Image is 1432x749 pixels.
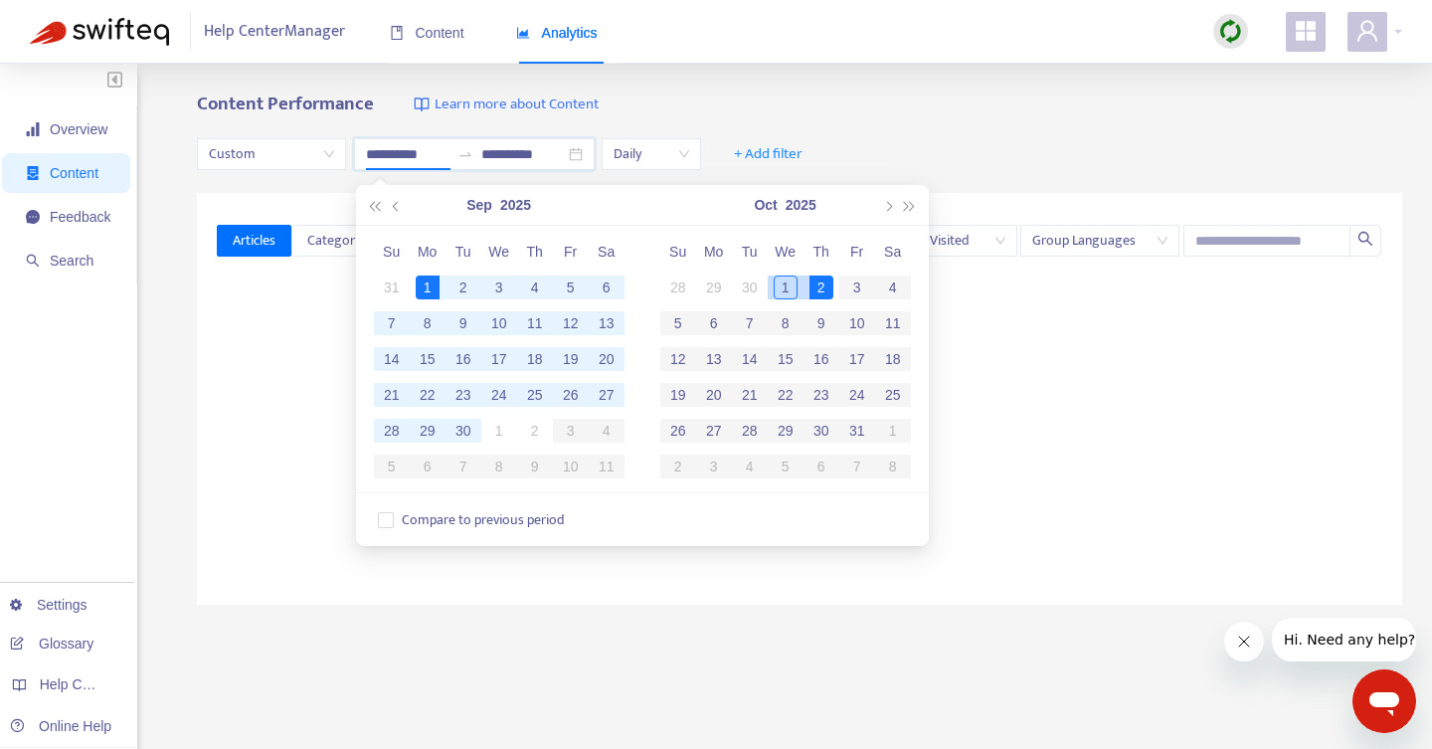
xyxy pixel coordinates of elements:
div: 22 [416,383,440,407]
span: Analytics [516,25,598,41]
td: 2025-09-09 [446,305,481,341]
td: 2025-09-05 [553,270,589,305]
th: Su [660,234,696,270]
span: Compare to previous period [394,509,573,531]
th: Fr [839,234,875,270]
div: 31 [380,276,404,299]
div: 23 [451,383,475,407]
a: Settings [10,597,88,613]
span: Content [50,165,98,181]
div: 30 [738,276,762,299]
td: 2025-09-28 [660,270,696,305]
span: Articles [233,230,275,252]
div: 2 [451,276,475,299]
span: message [26,210,40,224]
td: 2025-09-25 [517,377,553,413]
td: 2025-10-02 [804,270,839,305]
th: We [768,234,804,270]
th: Sa [875,234,911,270]
img: image-link [414,96,430,112]
div: 6 [595,276,619,299]
div: 28 [380,419,404,443]
th: Mo [410,234,446,270]
div: 1 [416,276,440,299]
td: 2025-09-02 [446,270,481,305]
div: 18 [523,347,547,371]
td: 2025-09-23 [446,377,481,413]
div: 24 [487,383,511,407]
div: 29 [416,419,440,443]
td: 2025-09-06 [589,270,625,305]
td: 2025-09-01 [410,270,446,305]
span: to [457,146,473,162]
div: 1 [774,276,798,299]
span: container [26,166,40,180]
div: 3 [487,276,511,299]
span: search [26,254,40,268]
td: 2025-10-01 [481,413,517,449]
button: Sep [466,185,492,225]
td: 2025-09-29 [410,413,446,449]
img: Swifteq [30,18,169,46]
td: 2025-09-08 [410,305,446,341]
a: Learn more about Content [414,94,599,116]
span: Custom [209,139,334,169]
div: 5 [559,276,583,299]
div: 4 [523,276,547,299]
span: Group Languages [1032,226,1167,256]
span: swap-right [457,146,473,162]
span: Feedback [50,209,110,225]
button: Articles [217,225,291,257]
div: 7 [380,311,404,335]
td: 2025-09-11 [517,305,553,341]
div: 11 [523,311,547,335]
td: 2025-09-30 [446,413,481,449]
td: 2025-09-13 [589,305,625,341]
div: 14 [380,347,404,371]
div: 26 [559,383,583,407]
span: Overview [50,121,107,137]
td: 2025-09-21 [374,377,410,413]
div: 28 [666,276,690,299]
div: 20 [595,347,619,371]
td: 2025-09-20 [589,341,625,377]
th: Tu [732,234,768,270]
th: Th [517,234,553,270]
div: 8 [416,311,440,335]
td: 2025-09-18 [517,341,553,377]
span: appstore [1294,19,1318,43]
th: Mo [696,234,732,270]
button: Oct [754,185,777,225]
div: 27 [595,383,619,407]
button: Categories [291,225,387,257]
a: Glossary [10,636,93,652]
span: Help Centers [40,676,121,692]
iframe: Button to launch messaging window [1352,669,1416,733]
div: 25 [523,383,547,407]
td: 2025-09-22 [410,377,446,413]
span: Search [50,253,93,269]
div: 15 [416,347,440,371]
td: 2025-09-15 [410,341,446,377]
img: sync.dc5367851b00ba804db3.png [1218,19,1243,44]
th: We [481,234,517,270]
th: Sa [589,234,625,270]
span: Help Center Manager [204,13,345,51]
div: 19 [559,347,583,371]
td: 2025-09-26 [553,377,589,413]
td: 2025-09-29 [696,270,732,305]
th: Th [804,234,839,270]
td: 2025-09-17 [481,341,517,377]
div: 2 [809,276,833,299]
td: 2025-09-16 [446,341,481,377]
button: + Add filter [719,138,817,170]
iframe: Close message [1224,622,1264,661]
div: 29 [702,276,726,299]
td: 2025-09-04 [517,270,553,305]
div: 16 [451,347,475,371]
td: 2025-09-27 [589,377,625,413]
button: 2025 [500,185,531,225]
span: book [390,26,404,40]
td: 2025-09-07 [374,305,410,341]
